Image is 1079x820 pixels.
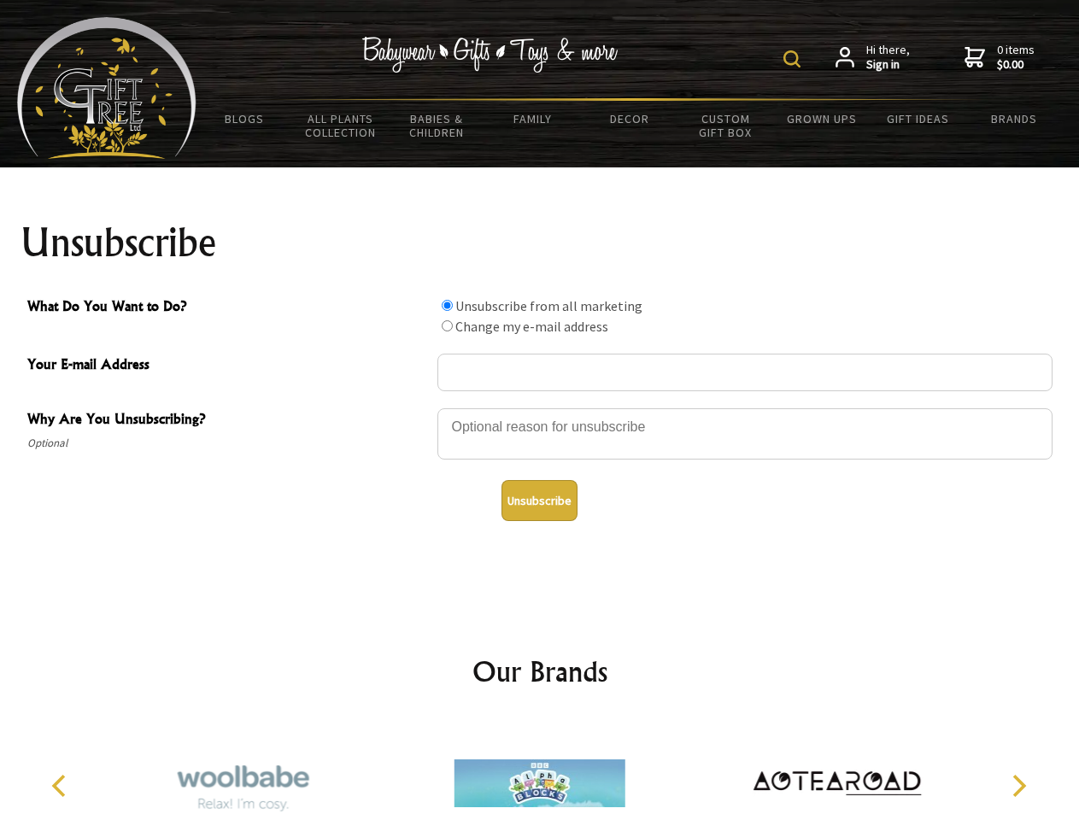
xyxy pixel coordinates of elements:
[43,767,80,805] button: Previous
[34,651,1046,692] h2: Our Brands
[966,101,1063,137] a: Brands
[455,297,642,314] label: Unsubscribe from all marketing
[21,222,1059,263] h1: Unsubscribe
[677,101,774,150] a: Custom Gift Box
[437,408,1053,460] textarea: Why Are You Unsubscribing?
[437,354,1053,391] input: Your E-mail Address
[389,101,485,150] a: Babies & Children
[27,296,429,320] span: What Do You Want to Do?
[581,101,677,137] a: Decor
[997,42,1035,73] span: 0 items
[501,480,578,521] button: Unsubscribe
[442,300,453,311] input: What Do You Want to Do?
[27,354,429,378] span: Your E-mail Address
[836,43,910,73] a: Hi there,Sign in
[870,101,966,137] a: Gift Ideas
[27,408,429,433] span: Why Are You Unsubscribing?
[1000,767,1037,805] button: Next
[866,57,910,73] strong: Sign in
[997,57,1035,73] strong: $0.00
[442,320,453,331] input: What Do You Want to Do?
[773,101,870,137] a: Grown Ups
[293,101,390,150] a: All Plants Collection
[866,43,910,73] span: Hi there,
[455,318,608,335] label: Change my e-mail address
[485,101,582,137] a: Family
[196,101,293,137] a: BLOGS
[783,50,800,67] img: product search
[965,43,1035,73] a: 0 items$0.00
[27,433,429,454] span: Optional
[362,37,619,73] img: Babywear - Gifts - Toys & more
[17,17,196,159] img: Babyware - Gifts - Toys and more...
